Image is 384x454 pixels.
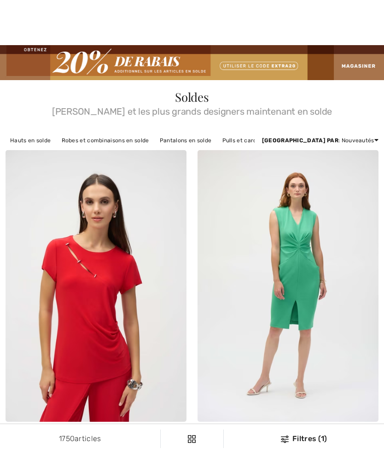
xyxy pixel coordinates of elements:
[175,89,209,105] span: Soldes
[188,435,196,443] img: Filtres
[6,103,378,116] span: [PERSON_NAME] et les plus grands designers maintenant en solde
[155,134,216,146] a: Pantalons en solde
[6,134,55,146] a: Hauts en solde
[229,433,378,444] div: Filtres (1)
[198,150,378,422] img: Robe Moulante Mi-Longue modèle 252191. Garden green
[59,434,75,443] span: 1750
[262,136,378,145] div: : Nouveautés
[57,134,154,146] a: Robes et combinaisons en solde
[281,436,289,443] img: Filtres
[6,150,186,422] img: Pull avec Bijoux Ornés modèle 252124. Radiant red
[262,137,338,144] strong: [GEOGRAPHIC_DATA] par
[218,134,300,146] a: Pulls et cardigans en solde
